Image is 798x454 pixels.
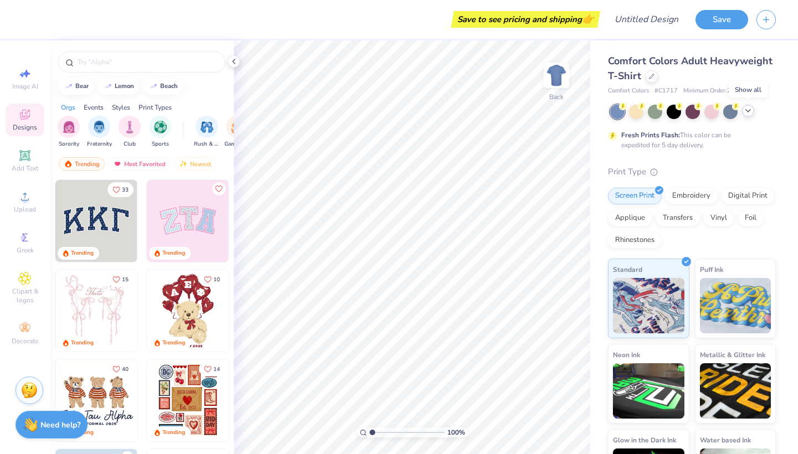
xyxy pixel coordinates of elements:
[137,359,219,441] img: d12c9beb-9502-45c7-ae94-40b97fdd6040
[228,180,310,262] img: 5ee11766-d822-42f5-ad4e-763472bf8dcf
[147,180,229,262] img: 9980f5e8-e6a1-4b4a-8839-2b0e9349023c
[228,270,310,352] img: e74243e0-e378-47aa-a400-bc6bcb25063a
[75,83,89,89] div: bear
[124,140,136,148] span: Club
[108,182,134,197] button: Like
[58,116,80,148] button: filter button
[179,160,188,168] img: Newest.gif
[64,83,73,90] img: trend_line.gif
[55,270,137,352] img: 83dda5b0-2158-48ca-832c-f6b4ef4c4536
[58,78,94,95] button: bear
[212,182,226,195] button: Like
[113,160,122,168] img: most_fav.gif
[139,102,172,112] div: Print Types
[224,116,250,148] div: filter for Game Day
[738,210,764,226] div: Foil
[112,102,130,112] div: Styles
[147,270,229,352] img: 587403a7-0594-4a7f-b2bd-0ca67a3ff8dd
[656,210,700,226] div: Transfers
[695,10,748,29] button: Save
[108,157,171,171] div: Most Favorited
[58,116,80,148] div: filter for Sorority
[608,210,652,226] div: Applique
[143,78,183,95] button: beach
[17,246,34,255] span: Greek
[119,116,141,148] div: filter for Club
[12,337,38,345] span: Decorate
[721,188,775,204] div: Digital Print
[729,82,768,97] div: Show all
[613,434,676,446] span: Glow in the Dark Ink
[122,367,129,372] span: 40
[40,420,80,430] strong: Need help?
[13,123,37,132] span: Designs
[64,160,73,168] img: trending.gif
[84,102,104,112] div: Events
[194,116,219,148] button: filter button
[71,339,94,347] div: Trending
[14,205,36,214] span: Upload
[231,121,244,133] img: Game Day Image
[654,86,678,96] span: # C1717
[703,210,734,226] div: Vinyl
[174,157,216,171] div: Newest
[194,116,219,148] div: filter for Rush & Bid
[608,188,662,204] div: Screen Print
[137,180,219,262] img: edfb13fc-0e43-44eb-bea2-bf7fc0dd67f9
[98,78,139,95] button: lemon
[213,277,220,282] span: 10
[545,64,567,86] img: Back
[608,166,776,178] div: Print Type
[549,92,564,102] div: Back
[582,12,594,25] span: 👉
[154,121,167,133] img: Sports Image
[700,363,771,419] img: Metallic & Glitter Ink
[124,121,136,133] img: Club Image
[613,363,684,419] img: Neon Ink
[119,116,141,148] button: filter button
[63,121,75,133] img: Sorority Image
[613,264,642,275] span: Standard
[621,131,680,140] strong: Fresh Prints Flash:
[59,157,105,171] div: Trending
[454,11,597,28] div: Save to see pricing and shipping
[700,434,751,446] span: Water based Ink
[162,339,185,347] div: Trending
[87,116,112,148] div: filter for Fraternity
[147,359,229,441] img: 6de2c09e-6ade-4b04-8ea6-6dac27e4729e
[12,82,38,91] span: Image AI
[160,83,178,89] div: beach
[149,116,171,148] div: filter for Sports
[122,277,129,282] span: 15
[108,272,134,287] button: Like
[76,56,218,68] input: Try "Alpha"
[213,367,220,372] span: 14
[55,180,137,262] img: 3b9aba4f-e317-4aa7-a679-c95a879539bd
[87,116,112,148] button: filter button
[115,83,134,89] div: lemon
[12,164,38,173] span: Add Text
[108,362,134,376] button: Like
[59,140,79,148] span: Sorority
[683,86,739,96] span: Minimum Order: 24 +
[621,130,758,150] div: This color can be expedited for 5 day delivery.
[700,349,765,360] span: Metallic & Glitter Ink
[608,86,649,96] span: Comfort Colors
[700,278,771,333] img: Puff Ink
[87,140,112,148] span: Fraternity
[201,121,213,133] img: Rush & Bid Image
[608,54,773,82] span: Comfort Colors Adult Heavyweight T-Shirt
[613,349,640,360] span: Neon Ink
[199,272,225,287] button: Like
[447,427,465,437] span: 100 %
[149,83,158,90] img: trend_line.gif
[224,140,250,148] span: Game Day
[608,232,662,249] div: Rhinestones
[104,83,112,90] img: trend_line.gif
[71,249,94,257] div: Trending
[613,278,684,333] img: Standard
[93,121,105,133] img: Fraternity Image
[606,8,687,30] input: Untitled Design
[122,187,129,193] span: 33
[228,359,310,441] img: b0e5e834-c177-467b-9309-b33acdc40f03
